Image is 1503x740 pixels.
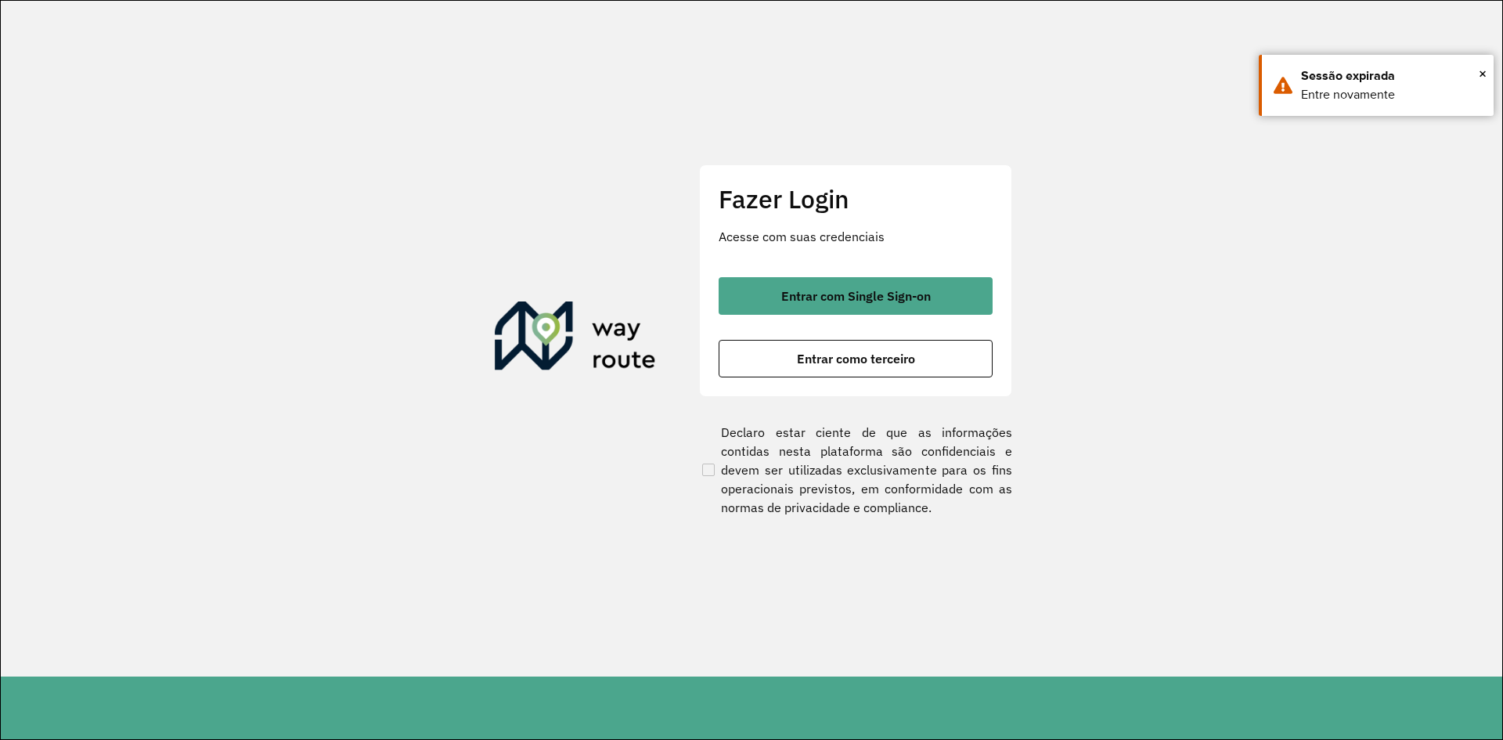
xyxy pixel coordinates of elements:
[1301,67,1482,85] div: Sessão expirada
[1479,62,1487,85] button: Close
[797,352,915,365] span: Entrar como terceiro
[719,277,993,315] button: button
[719,184,993,214] h2: Fazer Login
[1479,62,1487,85] span: ×
[699,423,1012,517] label: Declaro estar ciente de que as informações contidas nesta plataforma são confidenciais e devem se...
[781,290,931,302] span: Entrar com Single Sign-on
[719,340,993,377] button: button
[719,227,993,246] p: Acesse com suas credenciais
[1301,85,1482,104] div: Entre novamente
[495,301,656,377] img: Roteirizador AmbevTech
